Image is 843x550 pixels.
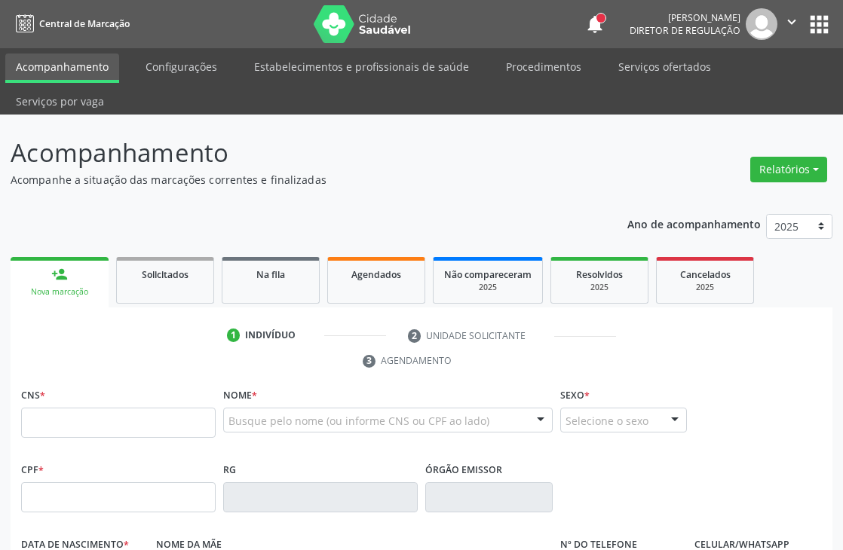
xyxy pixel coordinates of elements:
label: Nome [223,384,257,408]
a: Procedimentos [495,53,592,80]
p: Acompanhamento [11,134,586,172]
a: Central de Marcação [11,11,130,36]
i:  [783,14,800,30]
div: person_add [51,266,68,283]
span: Na fila [256,268,285,281]
span: Central de Marcação [39,17,130,30]
button: Relatórios [750,157,827,182]
label: Sexo [560,384,590,408]
a: Estabelecimentos e profissionais de saúde [244,53,480,80]
img: img [746,8,777,40]
div: [PERSON_NAME] [630,11,740,24]
span: Diretor de regulação [630,24,740,37]
div: 2025 [667,282,743,293]
span: Agendados [351,268,401,281]
span: Cancelados [680,268,731,281]
span: Não compareceram [444,268,532,281]
div: 2025 [562,282,637,293]
span: Busque pelo nome (ou informe CNS ou CPF ao lado) [228,413,489,429]
label: CPF [21,459,44,482]
p: Acompanhe a situação das marcações correntes e finalizadas [11,172,586,188]
span: Solicitados [142,268,189,281]
div: 2025 [444,282,532,293]
a: Serviços por vaga [5,88,115,115]
a: Configurações [135,53,228,80]
p: Ano de acompanhamento [627,214,761,233]
label: RG [223,459,236,482]
button:  [777,8,806,40]
label: CNS [21,384,45,408]
span: Resolvidos [576,268,623,281]
button: notifications [584,14,605,35]
a: Serviços ofertados [608,53,722,80]
button: apps [806,11,832,38]
a: Acompanhamento [5,53,119,83]
div: Indivíduo [245,328,296,342]
div: Nova marcação [21,286,98,298]
label: Órgão emissor [425,459,502,482]
span: Selecione o sexo [566,413,648,429]
div: 1 [227,328,241,342]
